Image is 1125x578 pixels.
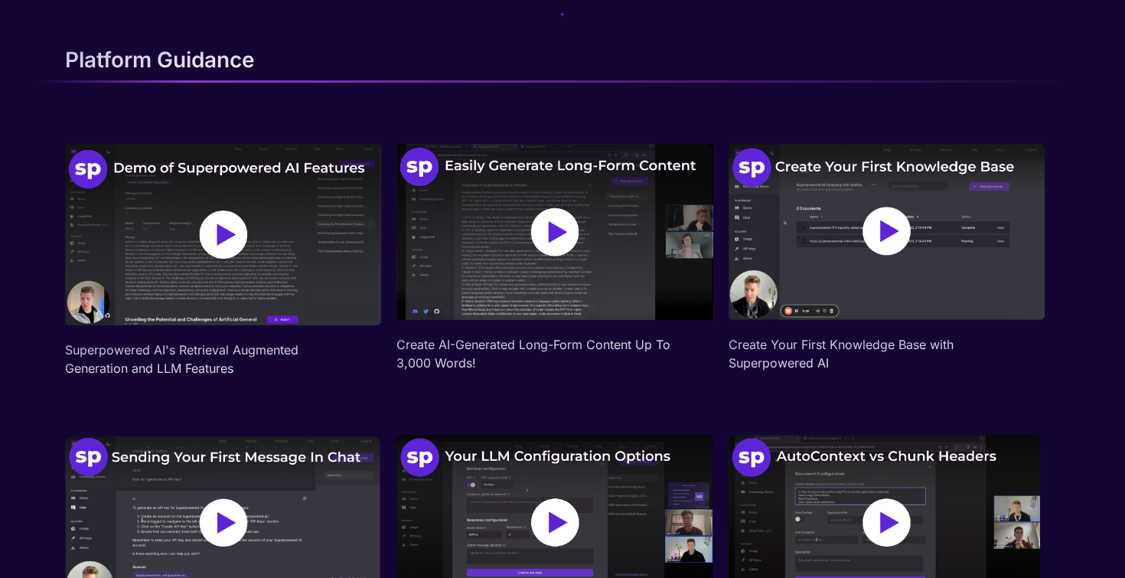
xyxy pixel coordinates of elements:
p: Create AI-Generated Long-Form Content Up To 3,000 Words! [396,335,712,372]
img: long-form-screenshot.8b8906ab07f89dc88b16.png [396,144,712,320]
img: create-kb-screenshot.4c22463c9df207f46ad3.png [729,144,1045,320]
p: Create Your First Knowledge Base with Superpowered AI [729,335,1045,372]
img: demo-sp-features.529b17b139302db51e3a.png [65,144,381,325]
p: Platform Guidance [65,47,255,73]
p: Superpowered AI's Retrieval Augmented Generation and LLM Features [65,341,381,377]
